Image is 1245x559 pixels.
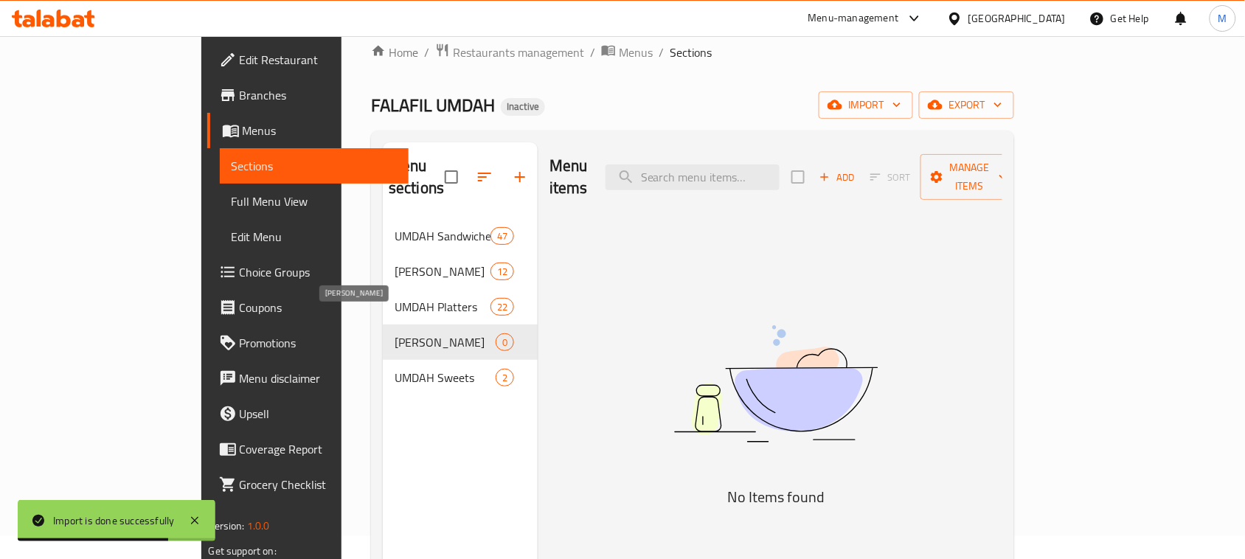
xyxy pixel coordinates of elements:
[395,263,490,280] span: [PERSON_NAME]
[619,44,653,61] span: Menus
[207,396,409,431] a: Upsell
[549,155,588,199] h2: Menu items
[861,166,920,189] span: Sort items
[830,96,901,114] span: import
[606,164,780,190] input: search
[207,42,409,77] a: Edit Restaurant
[496,336,513,350] span: 0
[817,169,857,186] span: Add
[920,154,1019,200] button: Manage items
[383,254,538,289] div: [PERSON_NAME]12
[814,166,861,189] span: Add item
[435,43,584,62] a: Restaurants management
[383,212,538,401] nav: Menu sections
[383,360,538,395] div: UMDAH Sweets2
[207,325,409,361] a: Promotions
[932,159,1008,195] span: Manage items
[232,157,398,175] span: Sections
[240,299,398,316] span: Coupons
[371,88,495,122] span: FALAFIL UMDAH
[243,122,398,139] span: Menus
[395,298,490,316] span: UMDAH Platters
[240,440,398,458] span: Coverage Report
[209,516,245,535] span: Version:
[240,334,398,352] span: Promotions
[496,371,513,385] span: 2
[207,254,409,290] a: Choice Groups
[389,155,445,199] h2: Menu sections
[240,263,398,281] span: Choice Groups
[814,166,861,189] button: Add
[207,113,409,148] a: Menus
[220,184,409,219] a: Full Menu View
[240,51,398,69] span: Edit Restaurant
[371,43,1014,62] nav: breadcrumb
[207,431,409,467] a: Coverage Report
[501,100,545,113] span: Inactive
[247,516,270,535] span: 1.0.0
[490,227,514,245] div: items
[232,192,398,210] span: Full Menu View
[220,219,409,254] a: Edit Menu
[53,513,174,529] div: Import is done successfully
[436,162,467,192] span: Select all sections
[601,43,653,62] a: Menus
[240,369,398,387] span: Menu disclaimer
[240,405,398,423] span: Upsell
[819,91,913,119] button: import
[220,148,409,184] a: Sections
[383,289,538,324] div: UMDAH Platters22
[491,265,513,279] span: 12
[240,476,398,493] span: Grocery Checklist
[491,300,513,314] span: 22
[808,10,899,27] div: Menu-management
[592,286,960,482] img: dish.svg
[670,44,712,61] span: Sections
[490,263,514,280] div: items
[590,44,595,61] li: /
[968,10,1066,27] div: [GEOGRAPHIC_DATA]
[383,218,538,254] div: UMDAH Sandwiches47
[395,227,490,245] span: UMDAH Sandwiches
[207,290,409,325] a: Coupons
[931,96,1002,114] span: export
[395,263,490,280] div: UMDAH Mahashi
[496,333,514,351] div: items
[502,159,538,195] button: Add section
[207,467,409,502] a: Grocery Checklist
[1218,10,1227,27] span: M
[659,44,664,61] li: /
[467,159,502,195] span: Sort sections
[919,91,1014,119] button: export
[207,77,409,113] a: Branches
[453,44,584,61] span: Restaurants management
[240,86,398,104] span: Branches
[395,369,496,386] span: UMDAH Sweets
[501,98,545,116] div: Inactive
[490,298,514,316] div: items
[232,228,398,246] span: Edit Menu
[424,44,429,61] li: /
[491,229,513,243] span: 47
[395,333,496,351] span: [PERSON_NAME]
[383,324,538,360] div: [PERSON_NAME]0
[207,361,409,396] a: Menu disclaimer
[592,485,960,509] h5: No Items found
